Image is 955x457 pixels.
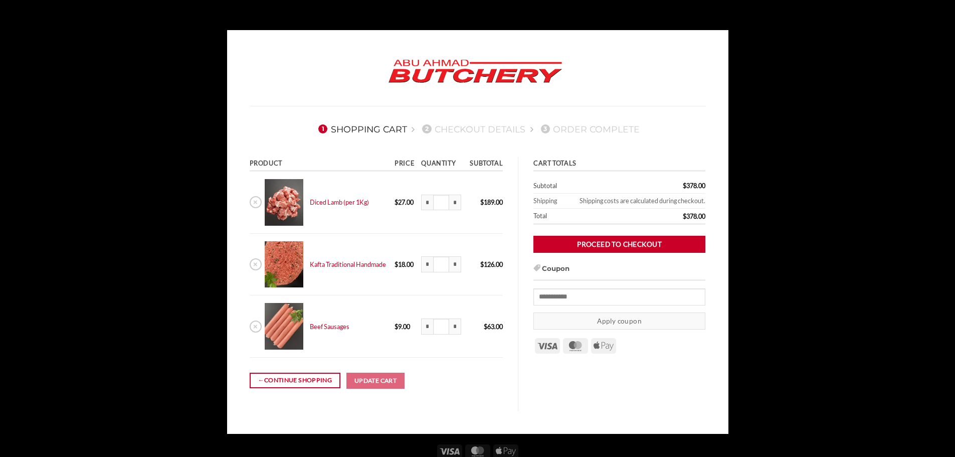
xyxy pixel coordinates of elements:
[533,313,705,330] button: Apply coupon
[433,256,449,272] input: Product quantity
[310,198,369,206] a: Diced Lamb (per 1Kg)
[533,209,621,225] th: Total
[250,258,262,270] a: Remove Kafta Traditional Handmade from cart
[563,194,705,209] td: Shipping costs are calculated during checkout.
[683,182,686,190] span: $
[265,179,303,226] img: Cart
[533,157,705,172] th: Cart totals
[433,319,449,335] input: Product quantity
[683,212,686,220] span: $
[395,323,410,331] bdi: 9.00
[421,319,433,335] input: Reduce quantity of Beef Sausages
[250,373,340,388] a: Continue shopping
[449,319,461,335] input: Increase quantity of Beef Sausages
[418,157,466,172] th: Quantity
[395,323,398,331] span: $
[449,256,461,272] input: Increase quantity of Kafta Traditional Handmade
[250,157,392,172] th: Product
[480,260,484,268] span: $
[480,260,503,268] bdi: 126.00
[395,198,398,206] span: $
[480,198,484,206] span: $
[419,124,525,134] a: 2Checkout details
[392,157,418,172] th: Price
[533,264,705,281] h3: Coupon
[346,373,405,389] button: Update cart
[421,256,433,272] input: Reduce quantity of Kafta Traditional Handmade
[683,182,705,190] bdi: 378.00
[533,179,621,194] th: Subtotal
[484,323,487,331] span: $
[433,195,449,211] input: Product quantity
[310,323,349,331] a: Beef Sausages
[250,196,262,208] a: Remove Diced Lamb (per 1Kg) from cart
[265,303,303,350] img: Cart
[466,157,503,172] th: Subtotal
[533,194,563,209] th: Shipping
[449,195,461,211] input: Increase quantity of Diced Lamb (per 1Kg)
[310,260,386,268] a: Kafta Traditional Handmade
[258,375,264,385] span: ←
[250,116,706,142] nav: Checkout steps
[250,321,262,333] a: Remove Beef Sausages from cart
[395,260,414,268] bdi: 18.00
[395,260,398,268] span: $
[380,53,570,91] img: Abu Ahmad Butchery
[533,337,618,354] div: Payment icons
[421,195,433,211] input: Reduce quantity of Diced Lamb (per 1Kg)
[395,198,414,206] bdi: 27.00
[315,124,407,134] a: 1Shopping Cart
[265,241,303,288] img: Cart
[318,124,327,133] span: 1
[484,323,503,331] bdi: 63.00
[422,124,431,133] span: 2
[683,212,705,220] bdi: 378.00
[480,198,503,206] bdi: 189.00
[533,236,705,253] a: Proceed to checkout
